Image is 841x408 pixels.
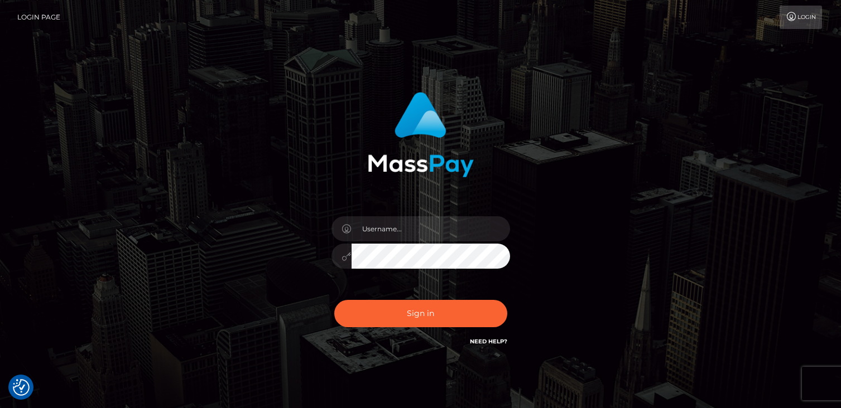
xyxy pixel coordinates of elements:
input: Username... [352,216,510,241]
button: Consent Preferences [13,379,30,396]
a: Login [780,6,822,29]
a: Need Help? [470,338,507,345]
img: MassPay Login [368,92,474,177]
button: Sign in [334,300,507,327]
a: Login Page [17,6,60,29]
img: Revisit consent button [13,379,30,396]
